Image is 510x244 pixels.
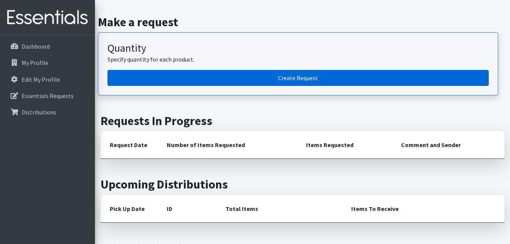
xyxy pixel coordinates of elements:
p: Edit My Profile [22,76,60,83]
a: Distributions [3,105,92,120]
th: Items Requested [297,131,392,159]
h2: Upcoming Distributions [101,177,504,192]
p: Dashboard [22,43,50,50]
p: My Profile [22,59,48,67]
p: Distributions [22,108,56,116]
img: HumanEssentials [3,5,92,30]
a: Essentials Requests [3,88,92,103]
a: Create a request by quantity [107,70,489,86]
p: Essentials Requests [22,92,74,100]
th: Request Date [101,131,158,159]
th: Comment and Sender [392,131,504,159]
h3: Quantity [107,42,489,55]
th: ID [158,195,216,223]
h2: Make a request [98,15,507,29]
a: Dashboard [3,39,92,54]
th: Items To Receive [342,195,504,223]
th: Total Items [216,195,342,223]
h2: Requests In Progress [101,114,504,128]
th: Pick Up Date [101,195,158,223]
p: Specify quantity for each product. [107,55,489,64]
a: Edit My Profile [3,72,92,87]
th: Number of Items Requested [158,131,297,159]
a: My Profile [3,55,92,70]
